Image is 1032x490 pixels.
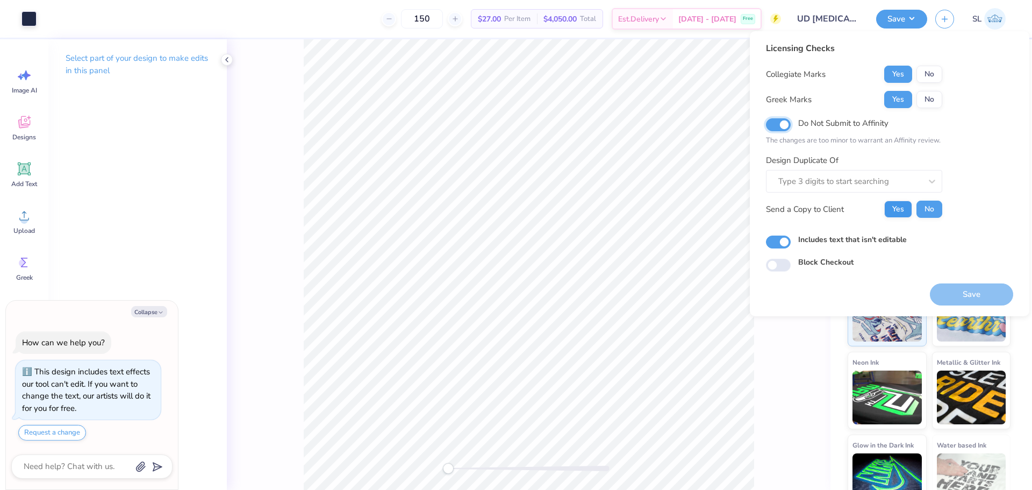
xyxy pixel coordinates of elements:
[798,257,854,268] label: Block Checkout
[798,234,907,245] label: Includes text that isn't editable
[884,91,912,108] button: Yes
[743,15,753,23] span: Free
[766,154,838,167] label: Design Duplicate Of
[766,94,812,106] div: Greek Marks
[789,8,868,30] input: Untitled Design
[937,371,1006,424] img: Metallic & Glitter Ink
[766,203,844,216] div: Send a Copy to Client
[18,425,86,441] button: Request a change
[766,42,942,55] div: Licensing Checks
[504,13,531,25] span: Per Item
[852,371,922,424] img: Neon Ink
[766,68,826,81] div: Collegiate Marks
[11,180,37,188] span: Add Text
[16,273,33,282] span: Greek
[131,306,167,317] button: Collapse
[543,13,577,25] span: $4,050.00
[884,66,912,83] button: Yes
[12,86,37,95] span: Image AI
[972,13,981,25] span: SL
[443,463,454,474] div: Accessibility label
[937,439,986,451] span: Water based Ink
[884,201,912,218] button: Yes
[798,116,888,130] label: Do Not Submit to Affinity
[478,13,501,25] span: $27.00
[876,10,927,29] button: Save
[984,8,1006,30] img: Sheena Mae Loyola
[678,13,736,25] span: [DATE] - [DATE]
[937,357,1000,368] span: Metallic & Glitter Ink
[13,226,35,235] span: Upload
[916,66,942,83] button: No
[22,366,150,414] div: This design includes text effects our tool can't edit. If you want to change the text, our artist...
[580,13,596,25] span: Total
[916,91,942,108] button: No
[967,8,1010,30] a: SL
[852,357,879,368] span: Neon Ink
[401,9,443,29] input: – –
[916,201,942,218] button: No
[22,337,105,348] div: How can we help you?
[852,439,914,451] span: Glow in the Dark Ink
[12,133,36,141] span: Designs
[766,136,942,146] p: The changes are too minor to warrant an Affinity review.
[66,52,210,77] p: Select part of your design to make edits in this panel
[618,13,659,25] span: Est. Delivery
